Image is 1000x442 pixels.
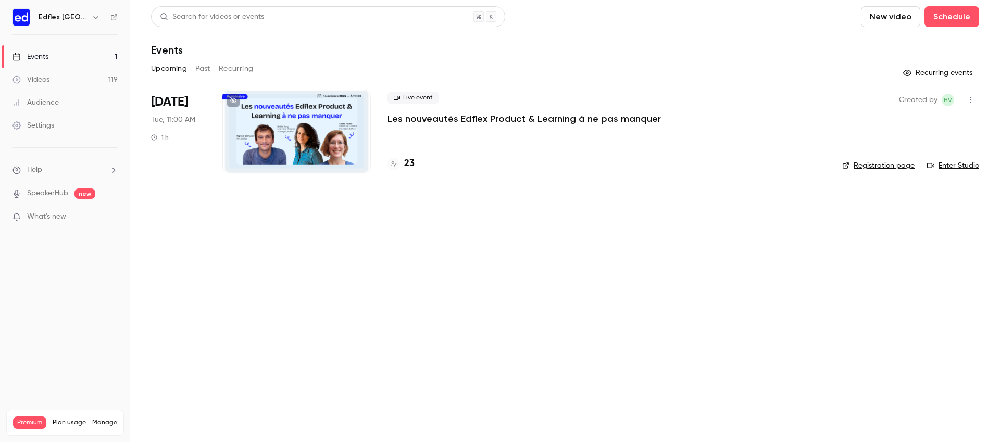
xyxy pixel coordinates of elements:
[39,12,87,22] h6: Edflex [GEOGRAPHIC_DATA]
[942,94,954,106] span: Hélène VENTURINI
[12,120,54,131] div: Settings
[924,6,979,27] button: Schedule
[160,11,264,22] div: Search for videos or events
[151,44,183,56] h1: Events
[27,165,42,175] span: Help
[53,419,86,427] span: Plan usage
[387,157,415,171] a: 23
[151,94,188,110] span: [DATE]
[899,94,938,106] span: Created by
[151,90,206,173] div: Oct 14 Tue, 11:00 AM (Europe/Paris)
[12,74,49,85] div: Videos
[13,416,46,429] span: Premium
[387,112,661,125] a: Les nouveautés Edflex Product & Learning à ne pas manquer
[27,211,66,222] span: What's new
[944,94,952,106] span: HV
[27,188,68,199] a: SpeakerHub
[927,160,979,171] a: Enter Studio
[74,188,95,199] span: new
[219,60,254,77] button: Recurring
[898,65,979,81] button: Recurring events
[13,9,30,26] img: Edflex France
[92,419,117,427] a: Manage
[842,160,915,171] a: Registration page
[861,6,920,27] button: New video
[151,60,187,77] button: Upcoming
[12,52,48,62] div: Events
[195,60,210,77] button: Past
[12,97,59,108] div: Audience
[105,212,118,222] iframe: Noticeable Trigger
[404,157,415,171] h4: 23
[151,133,169,142] div: 1 h
[387,92,439,104] span: Live event
[151,115,195,125] span: Tue, 11:00 AM
[12,165,118,175] li: help-dropdown-opener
